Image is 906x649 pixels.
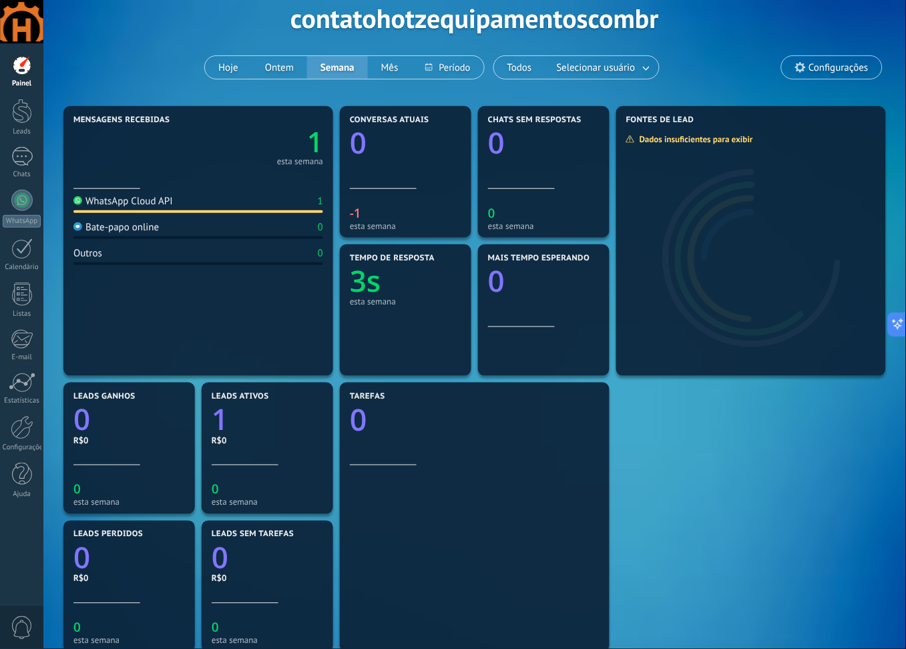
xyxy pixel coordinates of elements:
[626,116,694,125] span: Fontes de lead
[488,261,505,301] text: 0
[212,399,323,439] a: 1
[212,619,219,636] text: 0
[488,123,505,163] text: 0
[212,392,269,401] span: Leads ativos
[212,497,323,507] div: esta semana
[3,397,41,405] div: Estatísticas
[73,619,81,636] text: 0
[350,400,600,441] a: 0
[73,247,102,260] div: Outros
[212,636,323,646] div: esta semana
[318,195,323,208] div: 1
[488,221,600,231] div: esta semana
[3,443,41,452] div: Configurações
[73,222,82,231] img: Bate-papo online
[73,573,185,584] div: R$0
[212,537,228,578] text: 0
[3,490,41,499] div: Ajuda
[488,254,590,263] span: Mais tempo esperando
[73,116,170,125] span: Mensagens recebidas
[488,116,582,125] span: Chats sem respostas
[73,537,185,578] a: 0
[73,497,185,507] div: esta semana
[73,636,185,646] div: esta semana
[73,392,136,401] span: Leads ganhos
[212,435,323,446] div: R$0
[212,399,228,439] text: 1
[494,56,545,79] button: Todos
[350,392,385,401] span: Tarefas
[412,56,484,79] button: Período
[809,62,869,73] span: Configurações
[3,128,41,136] div: Leads
[350,116,429,125] span: Conversas atuais
[73,196,82,205] img: WhatsApp Cloud API
[73,399,90,439] text: 0
[73,530,143,539] span: Leads perdidos
[73,537,90,578] text: 0
[212,481,219,498] text: 0
[3,215,41,228] div: WhatsApp
[212,537,323,578] a: 0
[554,59,638,77] span: Selecionar usuário
[368,56,412,79] button: Mês
[3,310,41,318] div: Listas
[318,221,323,234] div: 0
[318,247,323,260] div: 0
[73,195,173,208] div: WhatsApp Cloud API
[198,124,323,162] a: 1
[252,56,307,79] button: Ontem
[212,573,323,584] div: R$0
[350,221,461,231] div: esta semana
[212,530,294,539] span: Leads sem tarefas
[350,123,367,163] text: 0
[277,158,323,165] div: esta semana
[545,56,659,79] button: Selecionar usuário
[307,56,368,79] button: Semana
[3,353,41,362] div: E-mail
[73,399,185,439] a: 0
[3,79,41,88] div: Painel
[350,296,461,306] div: esta semana
[205,56,252,79] button: Hoje
[350,400,367,441] text: 0
[350,204,361,222] text: -1
[350,254,435,263] span: Tempo de resposta
[350,261,381,301] text: 3s
[3,170,41,179] div: Chats
[73,221,159,234] div: Bate-papo online
[307,124,323,162] text: 1
[73,481,81,498] text: 0
[626,134,762,145] div: Dados insuficientes para exibir
[488,204,495,222] text: 0
[73,435,185,446] div: R$0
[3,263,41,272] div: Calendário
